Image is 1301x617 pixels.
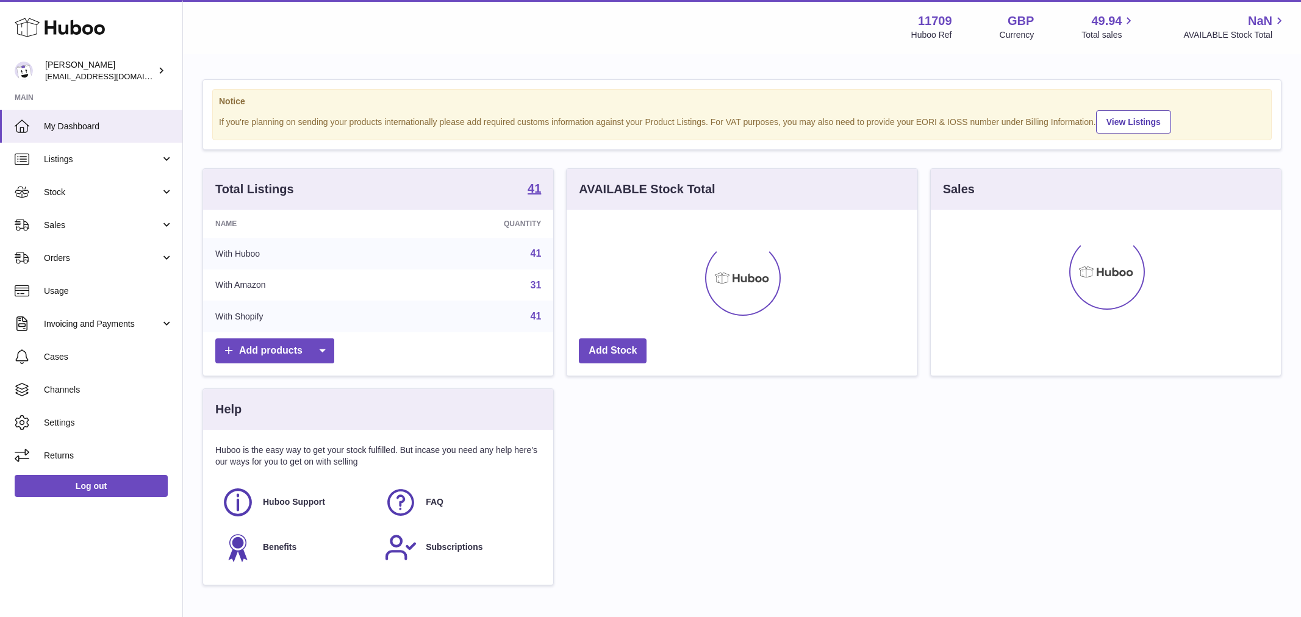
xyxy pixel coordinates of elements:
span: Orders [44,252,160,264]
h3: Help [215,401,242,418]
span: Listings [44,154,160,165]
a: 41 [531,311,542,321]
span: NaN [1248,13,1272,29]
h3: Total Listings [215,181,294,198]
span: Cases [44,351,173,363]
a: Huboo Support [221,486,372,519]
a: Add products [215,338,334,363]
a: View Listings [1096,110,1171,134]
span: Benefits [263,541,296,553]
a: Benefits [221,531,372,564]
span: FAQ [426,496,443,508]
th: Name [203,210,395,238]
a: Log out [15,475,168,497]
a: NaN AVAILABLE Stock Total [1183,13,1286,41]
a: 41 [528,182,541,197]
span: AVAILABLE Stock Total [1183,29,1286,41]
div: [PERSON_NAME] [45,59,155,82]
img: internalAdmin-11709@internal.huboo.com [15,62,33,80]
span: Invoicing and Payments [44,318,160,330]
span: 49.94 [1091,13,1122,29]
a: 49.94 Total sales [1081,13,1136,41]
td: With Huboo [203,238,395,269]
a: Add Stock [579,338,647,363]
p: Huboo is the easy way to get your stock fulfilled. But incase you need any help here's our ways f... [215,444,541,468]
a: FAQ [384,486,535,519]
a: 31 [531,280,542,290]
strong: 11709 [918,13,952,29]
a: Subscriptions [384,531,535,564]
span: Settings [44,417,173,429]
h3: Sales [943,181,975,198]
span: [EMAIL_ADDRESS][DOMAIN_NAME] [45,71,179,81]
div: Huboo Ref [911,29,952,41]
span: Subscriptions [426,541,482,553]
span: Stock [44,187,160,198]
th: Quantity [395,210,553,238]
span: Usage [44,285,173,297]
a: 41 [531,248,542,259]
div: If you're planning on sending your products internationally please add required customs informati... [219,109,1265,134]
span: Channels [44,384,173,396]
span: Returns [44,450,173,462]
div: Currency [1000,29,1034,41]
strong: GBP [1008,13,1034,29]
strong: 41 [528,182,541,194]
span: Sales [44,219,160,231]
strong: Notice [219,96,1265,107]
td: With Amazon [203,269,395,301]
span: My Dashboard [44,121,173,132]
h3: AVAILABLE Stock Total [579,181,715,198]
span: Huboo Support [263,496,325,508]
span: Total sales [1081,29,1136,41]
td: With Shopify [203,301,395,332]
